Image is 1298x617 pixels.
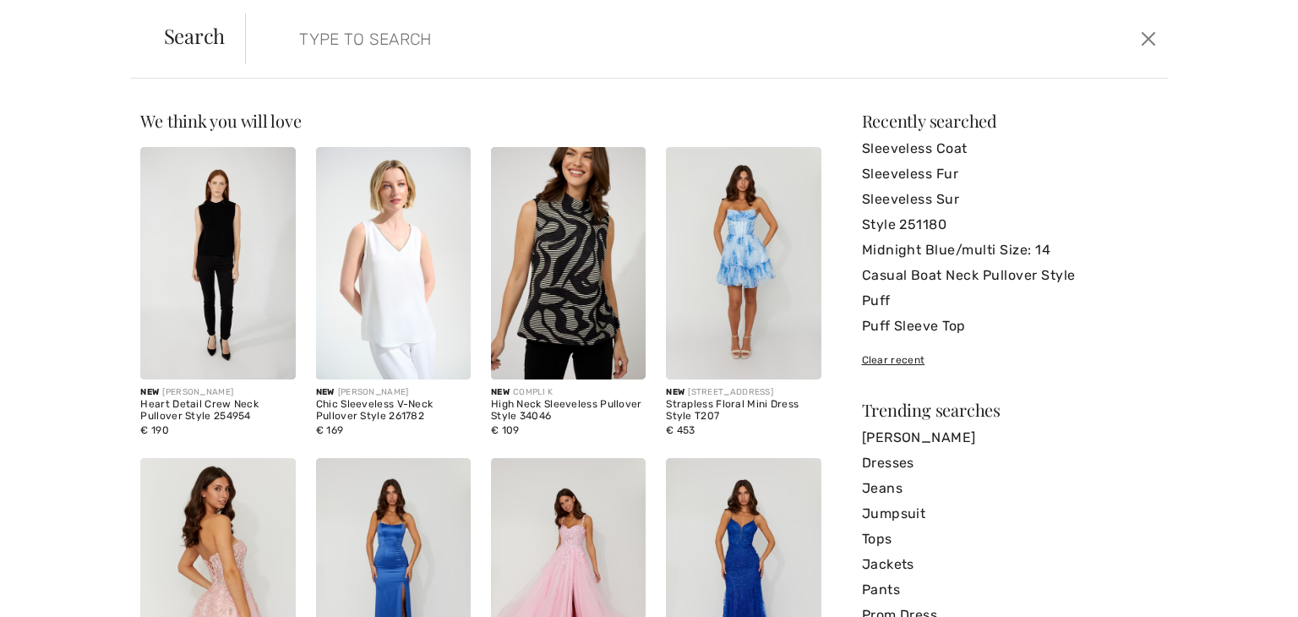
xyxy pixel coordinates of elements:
[140,399,295,423] div: Heart Detail Crew Neck Pullover Style 254954
[862,352,1158,368] div: Clear recent
[862,263,1158,288] a: Casual Boat Neck Pullover Style
[1136,25,1161,52] button: Close
[316,387,335,397] span: New
[286,14,924,64] input: TYPE TO SEARCH
[316,386,471,399] div: [PERSON_NAME]
[666,424,695,436] span: € 453
[666,386,821,399] div: [STREET_ADDRESS]
[862,187,1158,212] a: Sleeveless Sur
[164,25,226,46] span: Search
[316,399,471,423] div: Chic Sleeveless V-Neck Pullover Style 261782
[862,552,1158,577] a: Jackets
[140,147,295,379] img: Heart Detail Crew Neck Pullover Style 254954. Black
[491,399,646,423] div: High Neck Sleeveless Pullover Style 34046
[37,12,72,27] span: Chat
[316,424,344,436] span: € 169
[666,399,821,423] div: Strapless Floral Mini Dress Style T207
[491,386,646,399] div: COMPLI K
[862,476,1158,501] a: Jeans
[491,147,646,379] img: High Neck Sleeveless Pullover Style 34046. As sample
[140,386,295,399] div: [PERSON_NAME]
[862,112,1158,129] div: Recently searched
[666,387,684,397] span: New
[140,109,301,132] span: We think you will love
[491,387,510,397] span: New
[140,387,159,397] span: New
[140,424,169,436] span: € 190
[862,161,1158,187] a: Sleeveless Fur
[862,450,1158,476] a: Dresses
[862,401,1158,418] div: Trending searches
[862,425,1158,450] a: [PERSON_NAME]
[862,577,1158,603] a: Pants
[862,212,1158,238] a: Style 251180
[316,147,471,379] img: Chic Sleeveless V-Neck Pullover Style 261782. Vanilla 30
[862,314,1158,339] a: Puff Sleeve Top
[862,238,1158,263] a: Midnight Blue/multi Size: 14
[491,424,520,436] span: € 109
[666,147,821,379] img: Strapless Floral Mini Dress Style T207. Blue
[862,527,1158,552] a: Tops
[862,288,1158,314] a: Puff
[862,136,1158,161] a: Sleeveless Coat
[862,501,1158,527] a: Jumpsuit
